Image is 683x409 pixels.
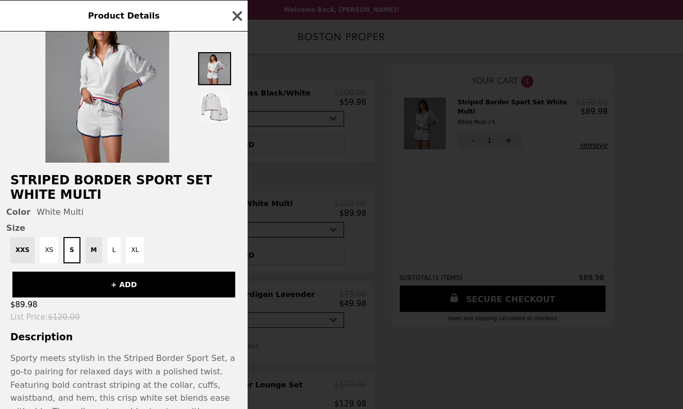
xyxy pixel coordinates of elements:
button: XS [40,237,58,263]
img: Thumbnail 2 [198,90,231,123]
span: $120.00 [48,312,80,322]
button: L [107,237,121,263]
div: White Multi [6,207,241,217]
span: Color [6,207,30,217]
img: Thumbnail 1 [198,52,231,85]
span: Product Details [88,11,159,21]
span: Size [6,223,241,233]
img: White Multi / S [45,8,169,163]
button: + ADD [12,272,235,297]
button: S [63,237,80,263]
button: XL [126,237,144,263]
